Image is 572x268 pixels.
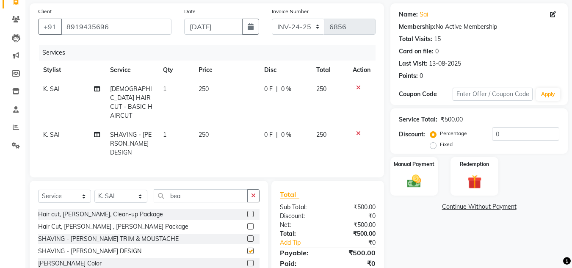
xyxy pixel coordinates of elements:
label: Redemption [460,160,489,168]
div: Last Visit: [399,59,427,68]
th: Price [193,61,259,80]
div: Card on file: [399,47,434,56]
div: Hair cut, [PERSON_NAME], Clean-up Package [38,210,163,219]
div: ₹500.00 [441,115,463,124]
div: ₹500.00 [328,248,382,258]
th: Qty [158,61,193,80]
a: Add Tip [274,238,337,247]
span: 250 [199,131,209,138]
div: ₹500.00 [328,229,382,238]
div: No Active Membership [399,22,559,31]
div: Total: [274,229,328,238]
th: Service [105,61,158,80]
div: ₹0 [328,212,382,221]
label: Invoice Number [272,8,309,15]
th: Total [311,61,348,80]
div: Payable: [274,248,328,258]
input: Enter Offer / Coupon Code [453,88,533,101]
div: Discount: [274,212,328,221]
span: | [276,130,278,139]
div: ₹500.00 [328,221,382,229]
label: Date [184,8,196,15]
div: Service Total: [399,115,437,124]
span: 250 [316,131,326,138]
span: 1 [163,85,166,93]
span: 250 [316,85,326,93]
span: [DEMOGRAPHIC_DATA] HAIR CUT - BASIC HAIRCUT [110,85,152,119]
img: _cash.svg [403,173,426,189]
label: Manual Payment [394,160,434,168]
div: Discount: [399,130,425,139]
span: 0 F [264,85,273,94]
div: Hair Cut, [PERSON_NAME] , [PERSON_NAME] Package [38,222,188,231]
th: Stylist [38,61,105,80]
div: Net: [274,221,328,229]
span: 0 % [281,85,291,94]
div: 0 [420,72,423,80]
span: K. SAI [43,131,60,138]
span: | [276,85,278,94]
div: [PERSON_NAME] Color [38,259,102,268]
th: Action [348,61,376,80]
img: _gift.svg [463,173,486,191]
input: Search or Scan [154,189,248,202]
div: 0 [435,47,439,56]
label: Fixed [440,141,453,148]
label: Percentage [440,130,467,137]
div: Total Visits: [399,35,432,44]
div: ₹500.00 [328,203,382,212]
div: SHAVING - [PERSON_NAME] TRIM & MOUSTACHE [38,235,179,243]
div: 15 [434,35,441,44]
div: Points: [399,72,418,80]
button: Apply [536,88,560,101]
span: 250 [199,85,209,93]
span: SHAVING - [PERSON_NAME] DESIGN [110,131,152,156]
div: Sub Total: [274,203,328,212]
button: +91 [38,19,62,35]
div: SHAVING - [PERSON_NAME] DESIGN [38,247,141,256]
div: Coupon Code [399,90,452,99]
div: 13-08-2025 [429,59,461,68]
div: Services [39,45,382,61]
div: Name: [399,10,418,19]
span: 1 [163,131,166,138]
span: 0 % [281,130,291,139]
span: K. SAI [43,85,60,93]
a: Sai [420,10,428,19]
div: ₹0 [337,238,382,247]
a: Continue Without Payment [392,202,566,211]
span: Total [280,190,299,199]
input: Search by Name/Mobile/Email/Code [61,19,171,35]
th: Disc [259,61,311,80]
label: Client [38,8,52,15]
div: Membership: [399,22,436,31]
span: 0 F [264,130,273,139]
